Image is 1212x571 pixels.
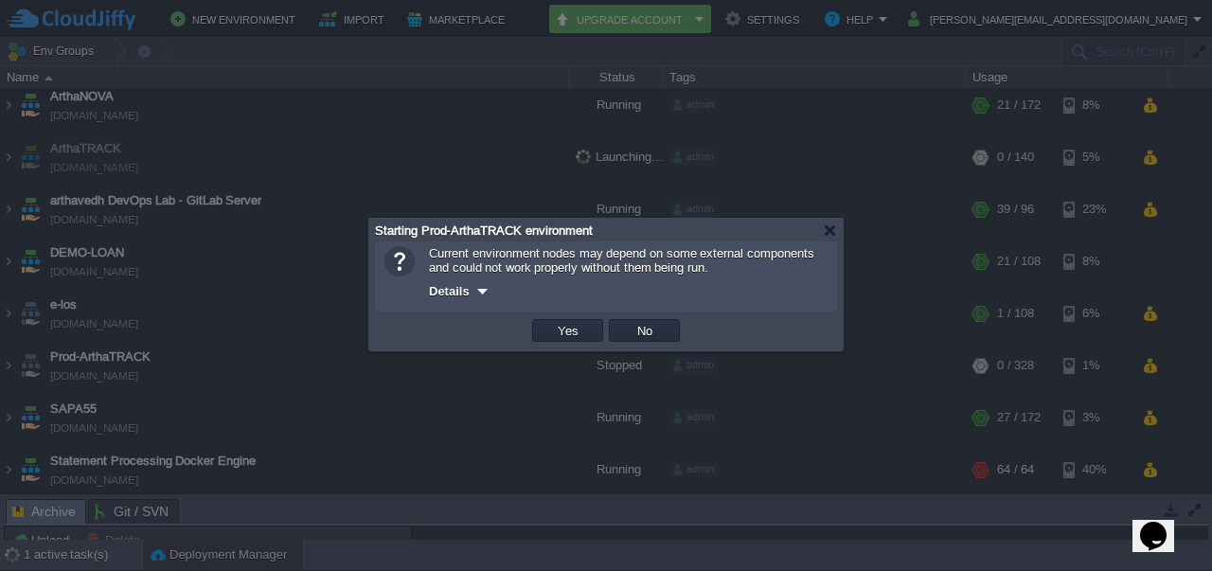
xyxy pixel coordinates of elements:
[429,246,814,275] span: Current environment nodes may depend on some external components and could not work properly with...
[429,284,470,298] span: Details
[552,322,584,339] button: Yes
[632,322,658,339] button: No
[375,223,593,238] span: Starting Prod-ArthaTRACK environment
[1132,495,1193,552] iframe: chat widget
